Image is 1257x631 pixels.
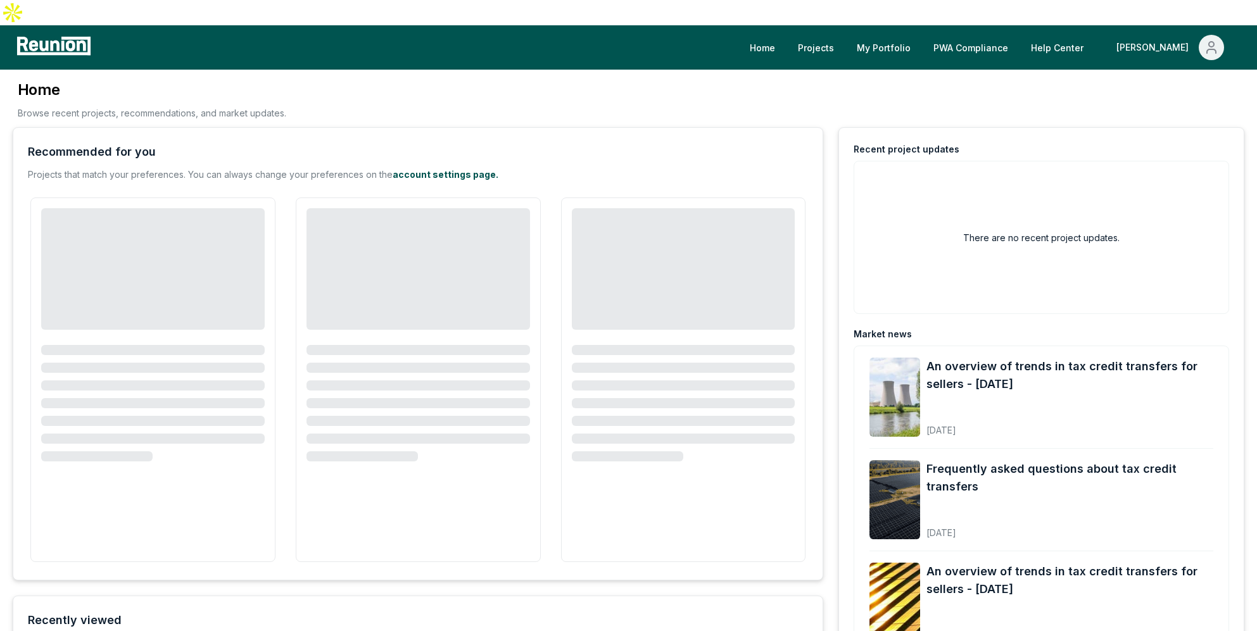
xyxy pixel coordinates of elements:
[18,106,286,120] p: Browse recent projects, recommendations, and market updates.
[28,611,122,629] div: Recently viewed
[788,35,844,60] a: Projects
[1116,35,1194,60] div: [PERSON_NAME]
[926,415,1213,437] div: [DATE]
[393,169,498,180] a: account settings page.
[926,358,1213,393] a: An overview of trends in tax credit transfers for sellers - [DATE]
[869,358,920,437] img: An overview of trends in tax credit transfers for sellers - October 2025
[854,328,912,340] div: Market news
[923,35,1018,60] a: PWA Compliance
[869,460,920,539] img: Frequently asked questions about tax credit transfers
[28,169,393,180] span: Projects that match your preferences. You can always change your preferences on the
[963,231,1120,244] h2: There are no recent project updates.
[28,143,156,161] div: Recommended for you
[926,460,1213,496] a: Frequently asked questions about tax credit transfers
[847,35,921,60] a: My Portfolio
[1106,35,1234,60] button: [PERSON_NAME]
[1021,35,1094,60] a: Help Center
[926,517,1213,539] div: [DATE]
[926,563,1213,598] a: An overview of trends in tax credit transfers for sellers - [DATE]
[740,35,1244,60] nav: Main
[854,143,959,156] div: Recent project updates
[18,80,286,100] h3: Home
[740,35,785,60] a: Home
